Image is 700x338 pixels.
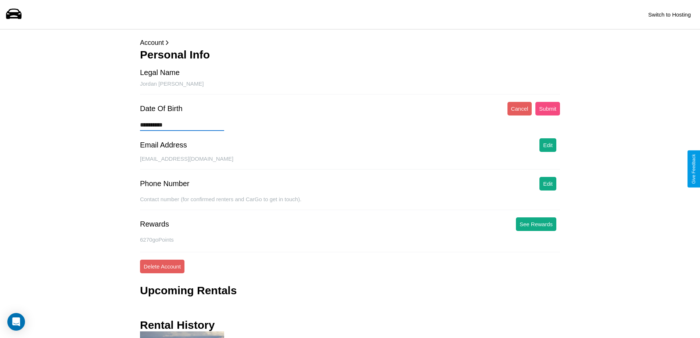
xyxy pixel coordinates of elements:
[140,235,560,245] p: 6270 goPoints
[539,138,556,152] button: Edit
[140,68,180,77] div: Legal Name
[645,8,694,21] button: Switch to Hosting
[140,196,560,210] div: Contact number (for confirmed renters and CarGo to get in touch).
[535,102,560,115] button: Submit
[140,220,169,228] div: Rewards
[140,284,237,297] h3: Upcoming Rentals
[140,260,184,273] button: Delete Account
[140,37,560,49] p: Account
[140,179,190,188] div: Phone Number
[539,177,556,191] button: Edit
[140,49,560,61] h3: Personal Info
[691,154,696,184] div: Give Feedback
[140,81,560,95] div: Jordan [PERSON_NAME]
[140,156,560,170] div: [EMAIL_ADDRESS][DOMAIN_NAME]
[140,141,187,149] div: Email Address
[140,319,215,331] h3: Rental History
[140,104,183,113] div: Date Of Birth
[516,217,556,231] button: See Rewards
[507,102,532,115] button: Cancel
[7,313,25,331] div: Open Intercom Messenger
